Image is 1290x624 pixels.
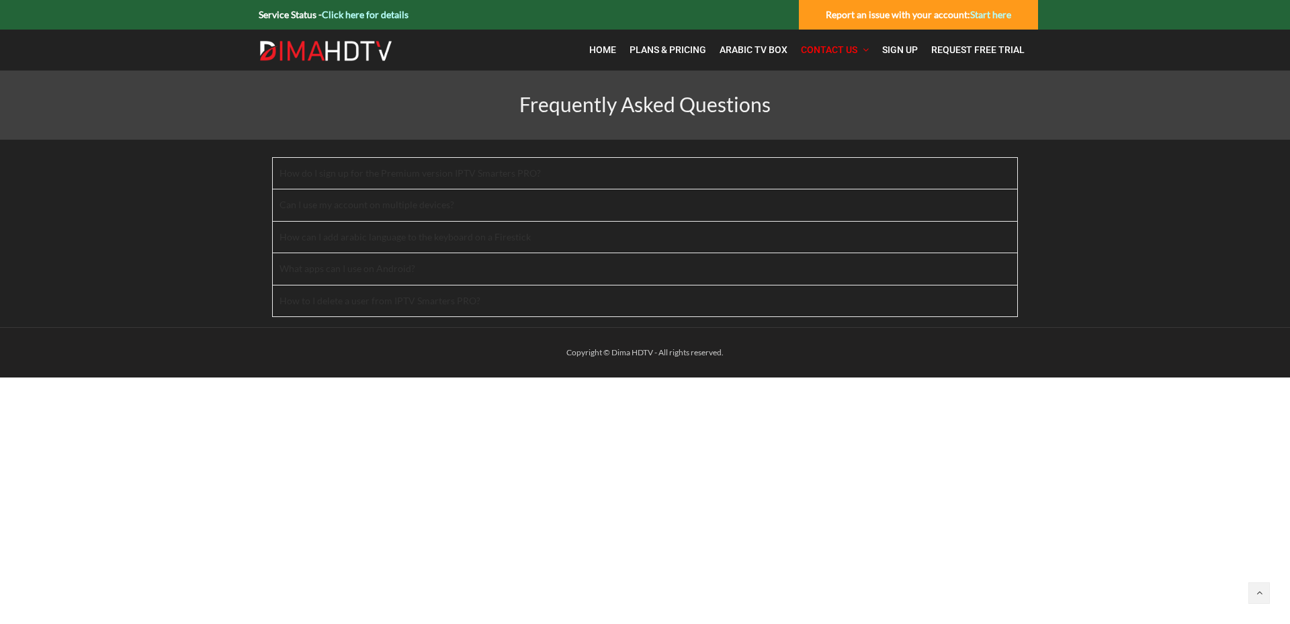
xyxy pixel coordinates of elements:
a: Back to top [1248,582,1270,604]
h4: Can I use my account on multiple devices? [279,199,471,210]
span: Request Free Trial [931,44,1025,55]
span: Contact Us [801,44,857,55]
a: Sign Up [875,36,924,64]
span: Frequently Asked Questions [519,92,771,116]
a: Click here for details [322,9,408,20]
span: Arabic TV Box [720,44,787,55]
span: Plans & Pricing [630,44,706,55]
a: Contact Us [794,36,875,64]
h4: How do I sign up for the Premium version IPTV Smarters PRO? [279,167,558,179]
strong: Report an issue with your account: [826,9,1011,20]
a: Request Free Trial [924,36,1031,64]
a: Plans & Pricing [623,36,713,64]
h4: What apps can I use on Android? [279,263,432,274]
h4: How can I add arabic language to the keyboard on a Firestick [279,231,548,242]
a: Start here [970,9,1011,20]
strong: Service Status - [259,9,408,20]
span: Sign Up [882,44,918,55]
div: Copyright © Dima HDTV - All rights reserved. [252,345,1038,361]
span: Home [589,44,616,55]
img: Dima HDTV [259,40,393,62]
a: Home [583,36,623,64]
a: Arabic TV Box [713,36,794,64]
h4: How to I delete a user from IPTV Smarters PRO? [279,295,497,306]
